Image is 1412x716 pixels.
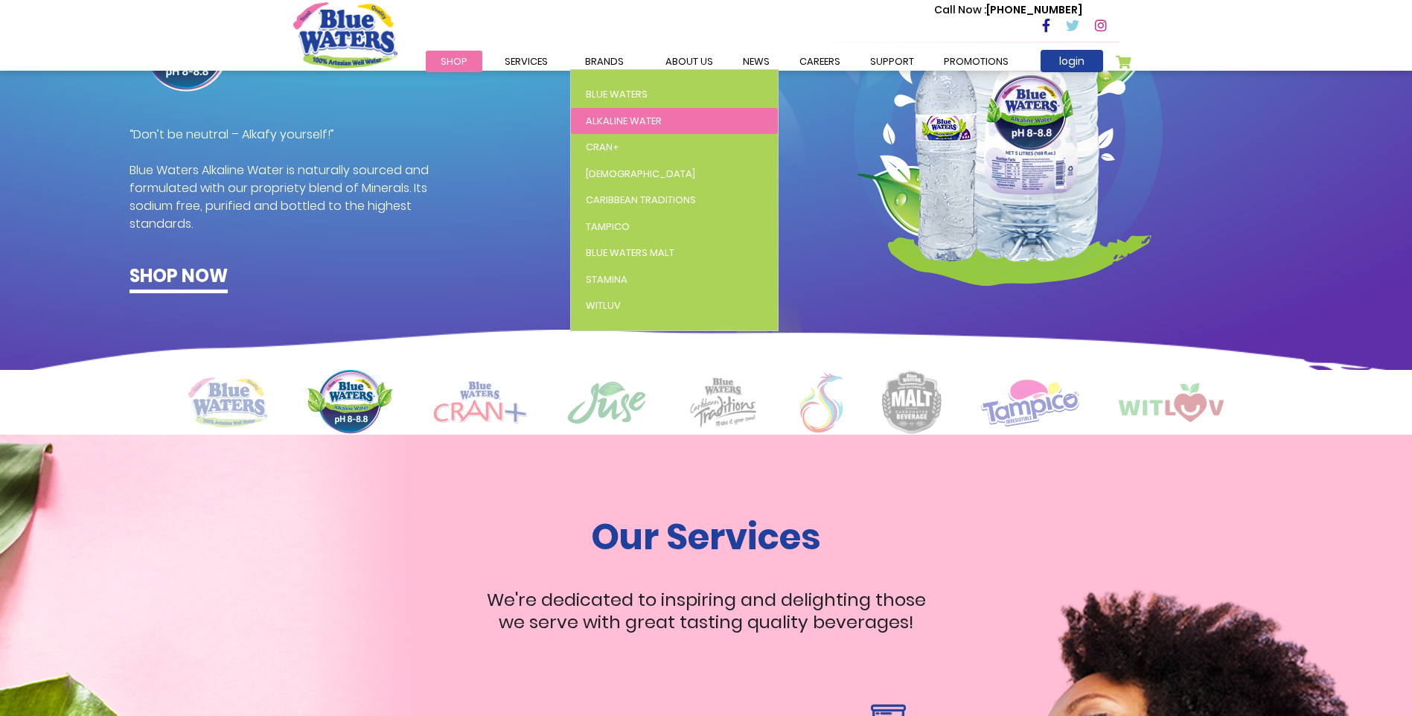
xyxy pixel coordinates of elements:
[1119,383,1224,422] img: logo
[934,2,986,17] span: Call Now :
[307,370,394,435] img: logo
[472,516,941,559] h1: Our Services
[686,377,761,428] img: logo
[651,51,728,72] a: about us
[800,373,843,432] img: logo
[855,51,929,72] a: support
[981,378,1079,426] img: logo
[586,220,630,234] span: Tampico
[130,126,445,233] p: “Don’t be neutral – Alkafy yourself!” Blue Waters Alkaline Water is naturally sourced and formula...
[505,54,548,68] span: Services
[586,114,662,128] span: Alkaline Water
[130,263,228,293] a: Shop now
[586,167,695,181] span: [DEMOGRAPHIC_DATA]
[882,371,942,434] img: logo
[293,2,397,68] a: store logo
[785,51,855,72] a: careers
[586,193,696,207] span: Caribbean Traditions
[728,51,785,72] a: News
[566,380,647,425] img: logo
[472,589,941,633] p: We're dedicated to inspiring and delighting those we serve with great tasting quality beverages!
[934,2,1082,18] p: [PHONE_NUMBER]
[586,272,627,287] span: Stamina
[188,377,267,427] img: logo
[1041,50,1103,72] a: login
[586,87,648,101] span: Blue Waters
[441,54,467,68] span: Shop
[586,298,621,313] span: WitLuv
[433,381,527,423] img: logo
[929,51,1023,72] a: Promotions
[586,140,619,154] span: Cran+
[585,54,624,68] span: Brands
[586,246,674,260] span: Blue Waters Malt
